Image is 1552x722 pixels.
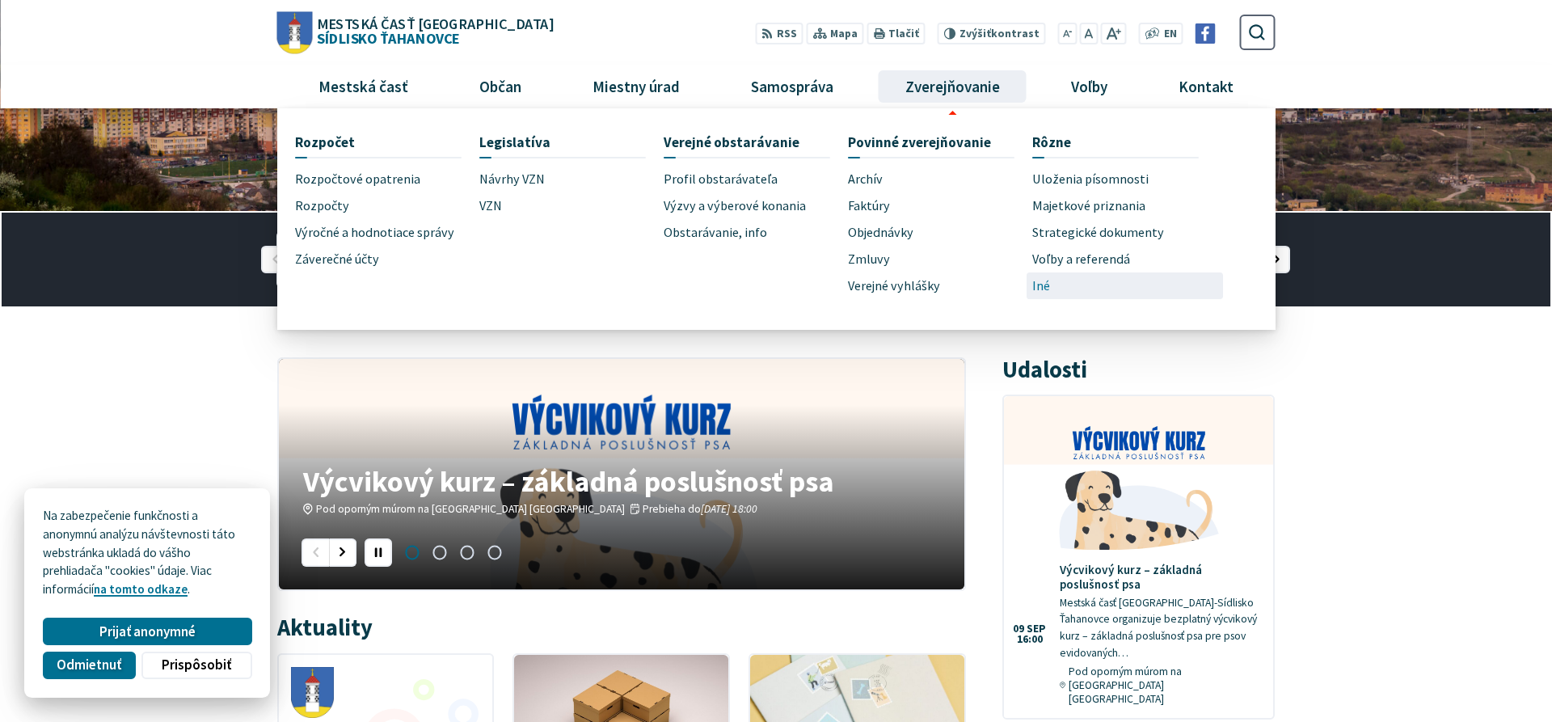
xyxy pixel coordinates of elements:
[295,167,420,193] span: Rozpočtové opatrenia
[959,27,991,40] span: Zvýšiť
[295,127,355,157] span: Rozpočet
[1032,219,1217,246] a: Strategické dokumenty
[43,618,251,645] button: Prijať anonymné
[479,192,502,219] span: VZN
[848,272,1032,299] a: Verejné vyhlášky
[302,538,329,566] div: Predošlý slajd
[1263,246,1290,273] div: Nasledujúci slajd
[453,538,481,566] span: Prejsť na slajd 3
[317,16,553,31] span: Mestská časť [GEOGRAPHIC_DATA]
[1041,65,1137,108] a: Voľby
[1032,192,1145,219] span: Majetkové priznania
[1013,634,1046,645] span: 16:00
[848,167,883,193] span: Archív
[848,127,991,157] span: Povinné zverejňovanie
[664,219,848,246] a: Obstarávanie, info
[1057,23,1077,44] button: Zmenšiť veľkosť písma
[1032,127,1071,157] span: Rôzne
[279,359,964,589] div: 1 / 4
[141,652,251,679] button: Prispôsobiť
[848,246,890,272] span: Zmluvy
[43,507,251,599] p: Na zabezpečenie funkčnosti a anonymnú analýzu návštevnosti táto webstránka ukladá do vášho prehli...
[1032,219,1164,246] span: Strategické dokumenty
[1032,127,1198,157] a: Rôzne
[450,65,551,108] a: Občan
[295,219,479,246] a: Výročné a hodnotiace správy
[1032,272,1050,299] span: Iné
[1069,665,1261,706] span: Pod oporným múrom na [GEOGRAPHIC_DATA] [GEOGRAPHIC_DATA]
[43,652,135,679] button: Odmietnuť
[313,65,415,108] span: Mestská časť
[1004,396,1273,718] a: Výcvikový kurz – základná poslušnosť psa Mestská časť [GEOGRAPHIC_DATA]-Sídlisko Ťahanovce organi...
[162,657,231,673] span: Prispôsobiť
[1196,23,1216,44] img: Prejsť na Facebook stránku
[312,16,553,45] h1: Sídlisko Ťahanovce
[277,11,313,53] img: Prejsť na domovskú stránku
[295,192,349,219] span: Rozpočty
[329,538,356,566] div: Nasledujúci slajd
[365,538,392,566] div: Pozastaviť pohyb slajdera
[1172,65,1239,108] span: Kontakt
[959,27,1040,40] span: kontrast
[261,246,289,273] div: Predošlý slajd
[1032,246,1217,272] a: Voľby a referendá
[806,23,863,44] a: Mapa
[295,167,479,193] a: Rozpočtové opatrenia
[701,502,757,516] em: [DATE] 18:00
[938,23,1045,44] button: Zvýšiťkontrast
[848,167,1032,193] a: Archív
[1032,272,1217,299] a: Iné
[888,27,919,40] span: Tlačiť
[426,538,453,566] span: Prejsť na slajd 2
[277,11,554,53] a: Logo Sídlisko Ťahanovce, prejsť na domovskú stránku.
[848,272,940,299] span: Verejné vyhlášky
[848,219,913,246] span: Objednávky
[295,192,479,219] a: Rozpočty
[1159,26,1181,43] a: EN
[664,192,806,219] span: Výzvy a výberové konania
[479,127,645,157] a: Legislatíva
[848,246,1032,272] a: Zmluvy
[316,502,625,516] span: Pod oporným múrom na [GEOGRAPHIC_DATA] [GEOGRAPHIC_DATA]
[99,623,196,640] span: Prijať anonymné
[664,192,848,219] a: Výzvy a výberové konania
[289,65,438,108] a: Mestská časť
[479,127,550,157] span: Legislatíva
[295,246,479,272] a: Záverečné účty
[875,65,1029,108] a: Zverejňovanie
[279,359,964,589] a: Výcvikový kurz – základná poslušnosť psa Pod oporným múrom na [GEOGRAPHIC_DATA] [GEOGRAPHIC_DATA]...
[830,26,858,43] span: Mapa
[643,502,757,516] span: Prebieha do
[277,615,373,640] h3: Aktuality
[474,65,528,108] span: Občan
[1027,623,1046,635] span: sep
[1164,26,1177,43] span: EN
[479,167,545,193] span: Návrhy VZN
[1065,65,1113,108] span: Voľby
[479,192,664,219] a: VZN
[899,65,1006,108] span: Zverejňovanie
[1149,65,1263,108] a: Kontakt
[867,23,925,44] button: Tlačiť
[295,219,454,246] span: Výročné a hodnotiace správy
[664,219,767,246] span: Obstarávanie, info
[1032,167,1217,193] a: Uloženia písomnosti
[94,581,188,597] a: na tomto odkaze
[848,127,1014,157] a: Povinné zverejňovanie
[755,23,803,44] a: RSS
[1101,23,1126,44] button: Zväčšiť veľkosť písma
[1032,192,1217,219] a: Majetkové priznania
[1032,246,1130,272] span: Voľby a referendá
[777,26,797,43] span: RSS
[1002,357,1087,382] h3: Udalosti
[295,127,461,157] a: Rozpočet
[664,127,829,157] a: Verejné obstarávanie
[848,192,890,219] span: Faktúry
[57,657,121,673] span: Odmietnuť
[848,219,1032,246] a: Objednávky
[479,167,664,193] a: Návrhy VZN
[399,538,426,566] span: Prejsť na slajd 1
[587,65,686,108] span: Miestny úrad
[481,538,508,566] span: Prejsť na slajd 4
[1060,563,1262,592] h4: Výcvikový kurz – základná poslušnosť psa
